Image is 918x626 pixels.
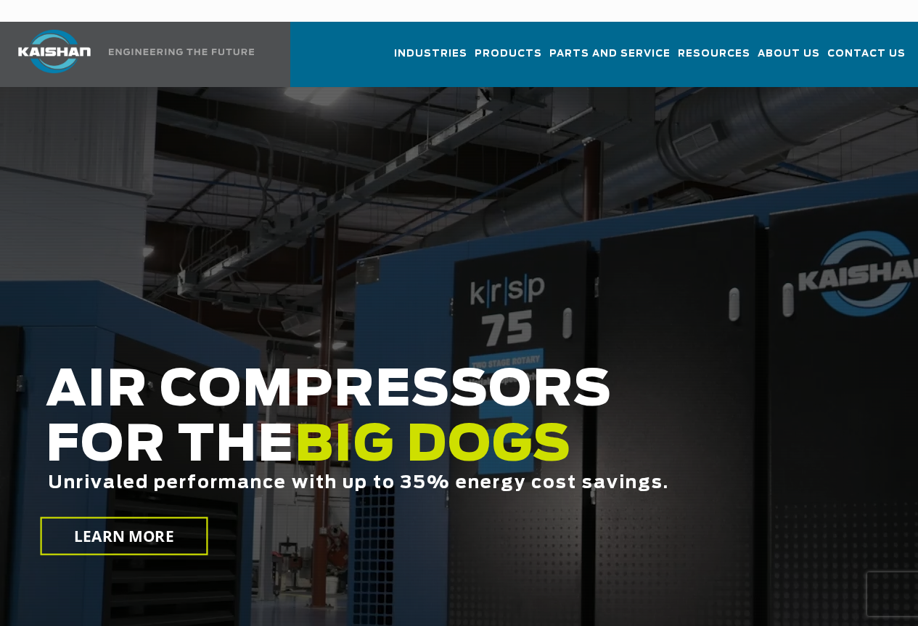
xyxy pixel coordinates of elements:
a: Industries [394,35,467,84]
a: Resources [678,35,750,84]
span: Resources [678,46,750,62]
span: Industries [394,46,467,62]
span: Unrivaled performance with up to 35% energy cost savings. [48,474,669,492]
img: Engineering the future [109,49,254,55]
span: Contact Us [827,46,906,62]
a: Products [475,35,542,84]
h2: AIR COMPRESSORS FOR THE [46,363,732,538]
a: Parts and Service [549,35,671,84]
span: Parts and Service [549,46,671,62]
a: About Us [758,35,820,84]
span: LEARN MORE [74,526,174,547]
a: LEARN MORE [40,517,208,556]
a: Contact Us [827,35,906,84]
span: Products [475,46,542,62]
span: About Us [758,46,820,62]
span: BIG DOGS [295,421,572,471]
